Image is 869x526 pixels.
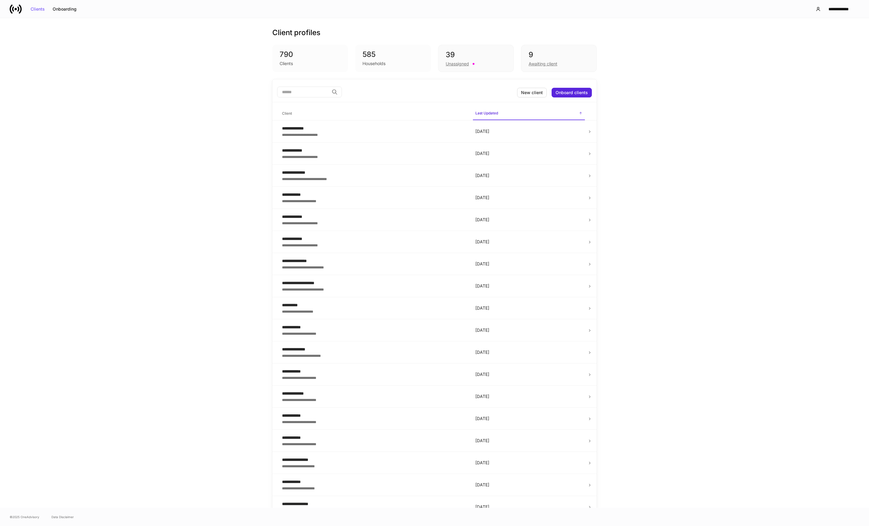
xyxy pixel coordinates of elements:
[362,61,385,67] div: Households
[10,514,39,519] span: © 2025 OneAdvisory
[438,45,514,72] div: 39Unassigned
[475,482,582,488] p: [DATE]
[51,514,74,519] a: Data Disclaimer
[53,7,77,11] div: Onboarding
[475,327,582,333] p: [DATE]
[49,4,80,14] button: Onboarding
[31,7,45,11] div: Clients
[475,110,498,116] h6: Last Updated
[446,61,469,67] div: Unassigned
[362,50,424,59] div: 585
[552,88,592,97] button: Onboard clients
[475,150,582,156] p: [DATE]
[475,283,582,289] p: [DATE]
[475,393,582,399] p: [DATE]
[280,50,341,59] div: 790
[475,195,582,201] p: [DATE]
[529,61,557,67] div: Awaiting client
[475,460,582,466] p: [DATE]
[475,371,582,377] p: [DATE]
[280,107,468,120] span: Client
[282,110,292,116] h6: Client
[475,217,582,223] p: [DATE]
[475,305,582,311] p: [DATE]
[446,50,506,60] div: 39
[27,4,49,14] button: Clients
[272,28,320,38] h3: Client profiles
[529,50,589,60] div: 9
[475,128,582,134] p: [DATE]
[475,416,582,422] p: [DATE]
[521,90,543,95] div: New client
[517,88,547,97] button: New client
[475,261,582,267] p: [DATE]
[475,173,582,179] p: [DATE]
[521,45,597,72] div: 9Awaiting client
[473,107,585,120] span: Last Updated
[556,90,588,95] div: Onboard clients
[475,349,582,355] p: [DATE]
[280,61,293,67] div: Clients
[475,504,582,510] p: [DATE]
[475,438,582,444] p: [DATE]
[475,239,582,245] p: [DATE]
